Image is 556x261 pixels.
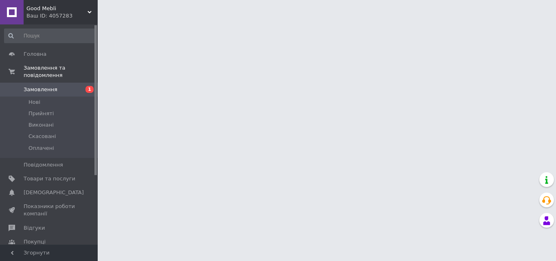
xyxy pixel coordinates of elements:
span: Прийняті [28,110,54,117]
span: Виконані [28,121,54,129]
span: Головна [24,50,46,58]
input: Пошук [4,29,96,43]
span: Показники роботи компанії [24,203,75,217]
span: Нові [28,99,40,106]
span: Товари та послуги [24,175,75,182]
span: Good Mebli [26,5,88,12]
span: Замовлення [24,86,57,93]
span: Повідомлення [24,161,63,169]
span: Оплачені [28,145,54,152]
div: Ваш ID: 4057283 [26,12,98,20]
span: Покупці [24,238,46,246]
span: Відгуки [24,224,45,232]
span: [DEMOGRAPHIC_DATA] [24,189,84,196]
span: Скасовані [28,133,56,140]
span: Замовлення та повідомлення [24,64,98,79]
span: 1 [85,86,94,93]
